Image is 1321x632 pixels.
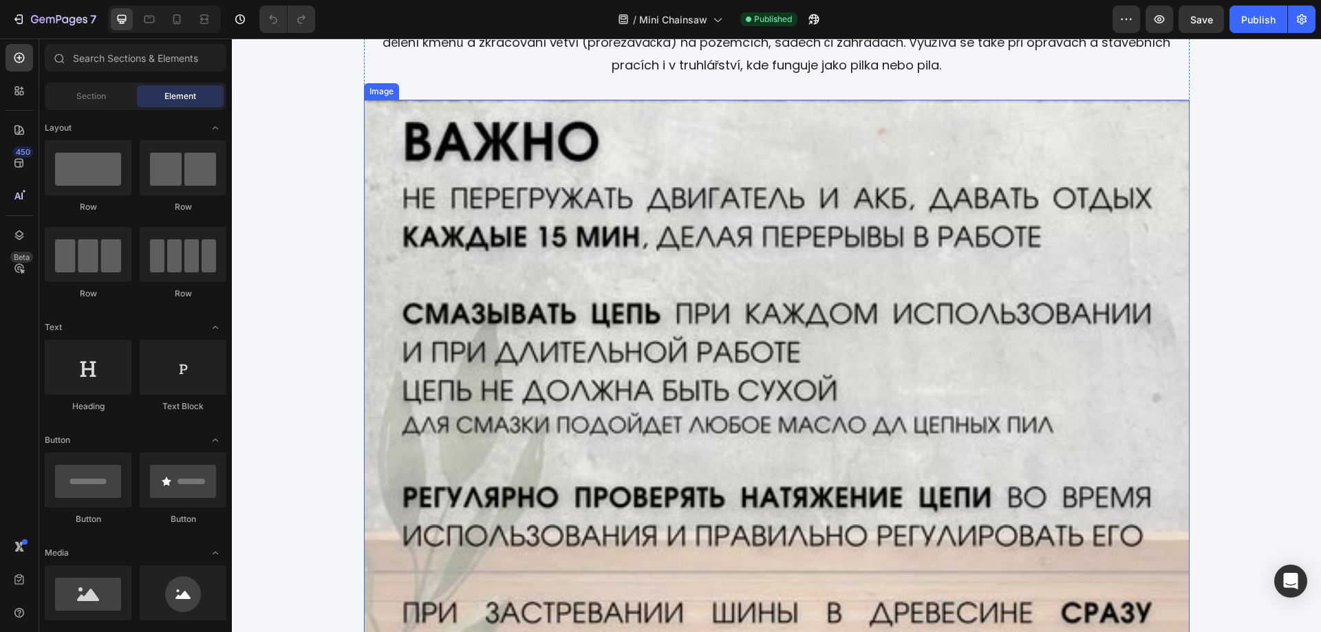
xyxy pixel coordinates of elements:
[633,12,636,27] span: /
[754,13,792,25] span: Published
[1179,6,1224,33] button: Save
[45,287,131,300] div: Row
[204,542,226,564] span: Toggle open
[45,44,226,72] input: Search Sections & Elements
[6,6,103,33] button: 7
[140,201,226,213] div: Row
[45,513,131,525] div: Button
[90,11,96,28] p: 7
[1241,12,1276,27] div: Publish
[140,400,226,413] div: Text Block
[135,47,164,59] div: Image
[45,201,131,213] div: Row
[204,316,226,338] span: Toggle open
[204,117,226,139] span: Toggle open
[10,252,33,263] div: Beta
[140,513,226,525] div: Button
[639,12,707,27] span: Mini Chainsaw
[204,429,226,451] span: Toggle open
[140,287,226,300] div: Row
[259,6,315,33] div: Undo/Redo
[45,547,69,559] span: Media
[45,400,131,413] div: Heading
[164,90,196,102] span: Element
[13,146,33,157] div: 450
[1274,565,1307,598] div: Open Intercom Messenger
[45,434,70,446] span: Button
[1190,14,1213,25] span: Save
[232,39,1321,632] iframe: Design area
[1229,6,1287,33] button: Publish
[45,122,72,134] span: Layout
[76,90,106,102] span: Section
[45,321,62,334] span: Text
